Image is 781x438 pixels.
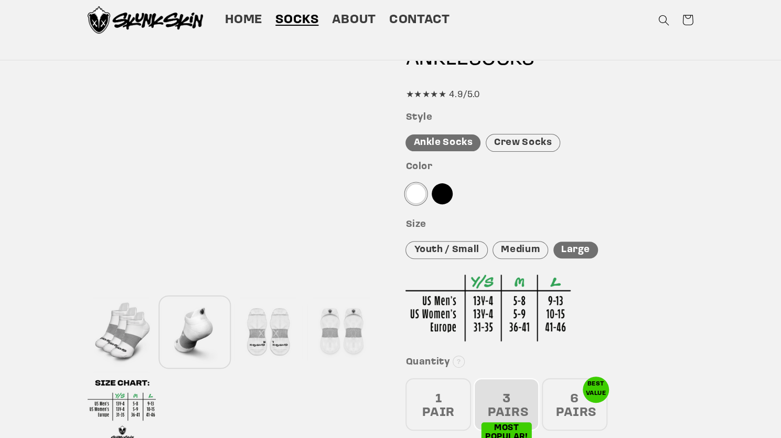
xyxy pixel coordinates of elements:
[474,378,539,431] div: 3 PAIRS
[486,134,560,152] div: Crew Socks
[405,161,693,173] h3: Color
[405,357,693,369] h3: Quantity
[332,12,376,28] span: About
[88,6,203,34] img: Skunk Skin Anti-Odor Socks.
[553,242,598,259] div: Large
[405,134,480,152] div: Ankle Socks
[405,241,487,259] div: Youth / Small
[269,5,325,35] a: Socks
[405,275,571,341] img: Sizing Chart
[405,49,468,70] span: ANKLE
[218,5,269,35] a: Home
[405,378,471,431] div: 1 PAIR
[224,12,262,28] span: Home
[382,5,456,35] a: Contact
[275,12,318,28] span: Socks
[405,219,693,231] h3: Size
[493,241,548,259] div: Medium
[389,12,450,28] span: Contact
[405,87,693,103] div: ★★★★★ 4.9/5.0
[542,378,607,431] div: 6 PAIRS
[325,5,382,35] a: About
[405,112,693,124] h3: Style
[651,8,676,32] summary: Search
